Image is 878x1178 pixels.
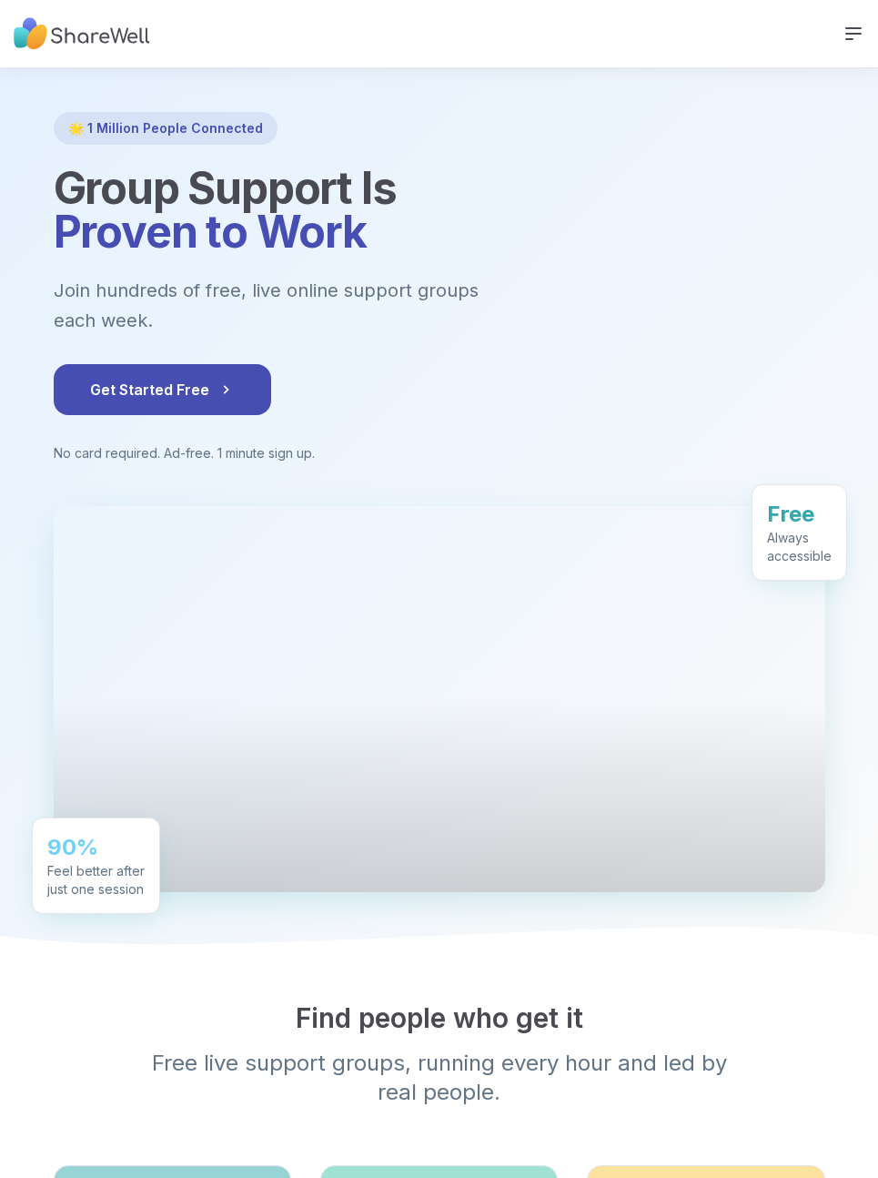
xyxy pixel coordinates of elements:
span: Proven to Work [54,205,367,259]
p: Free live support groups, running every hour and led by real people. [90,1049,789,1107]
div: Always accessible [767,522,832,558]
div: 🌟 1 Million People Connected [54,112,278,145]
h2: Find people who get it [54,1001,825,1034]
img: ShareWell Nav Logo [14,9,150,59]
p: Join hundreds of free, live online support groups each week. [54,276,578,335]
div: Feel better after just one session [47,855,145,891]
div: 90% [47,826,145,855]
button: Get Started Free [54,364,271,415]
span: Get Started Free [90,379,235,401]
div: Free [767,493,832,522]
h1: Group Support Is [54,167,825,254]
p: No card required. Ad-free. 1 minute sign up. [54,444,825,462]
